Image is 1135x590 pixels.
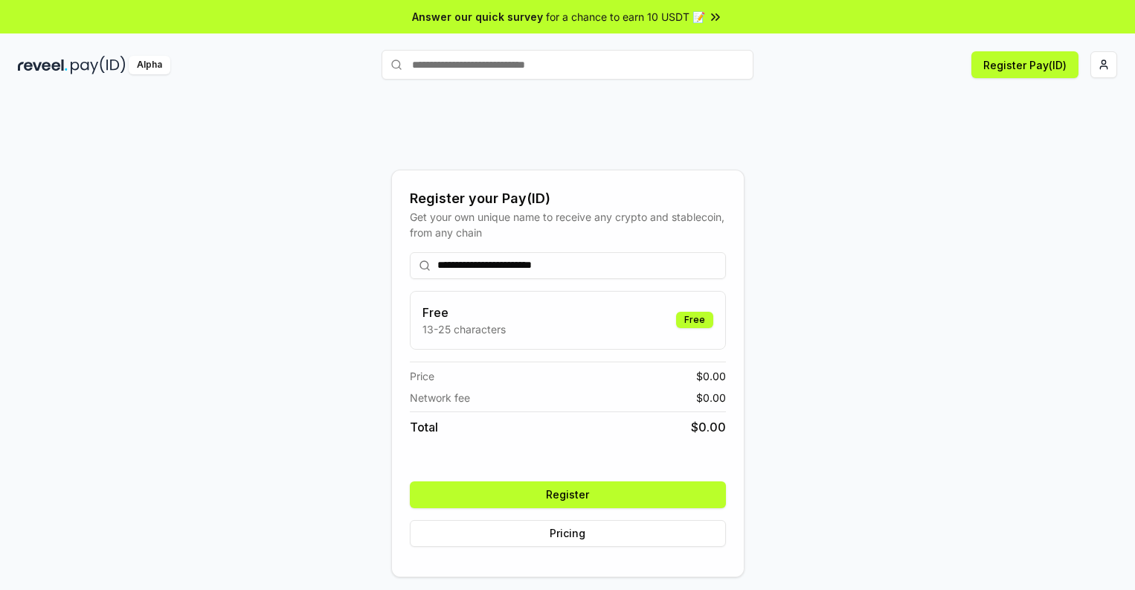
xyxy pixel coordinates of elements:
[410,481,726,508] button: Register
[410,418,438,436] span: Total
[410,188,726,209] div: Register your Pay(ID)
[412,9,543,25] span: Answer our quick survey
[71,56,126,74] img: pay_id
[410,390,470,405] span: Network fee
[696,390,726,405] span: $ 0.00
[546,9,705,25] span: for a chance to earn 10 USDT 📝
[696,368,726,384] span: $ 0.00
[422,321,506,337] p: 13-25 characters
[129,56,170,74] div: Alpha
[18,56,68,74] img: reveel_dark
[422,304,506,321] h3: Free
[971,51,1078,78] button: Register Pay(ID)
[410,209,726,240] div: Get your own unique name to receive any crypto and stablecoin, from any chain
[691,418,726,436] span: $ 0.00
[676,312,713,328] div: Free
[410,368,434,384] span: Price
[410,520,726,547] button: Pricing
